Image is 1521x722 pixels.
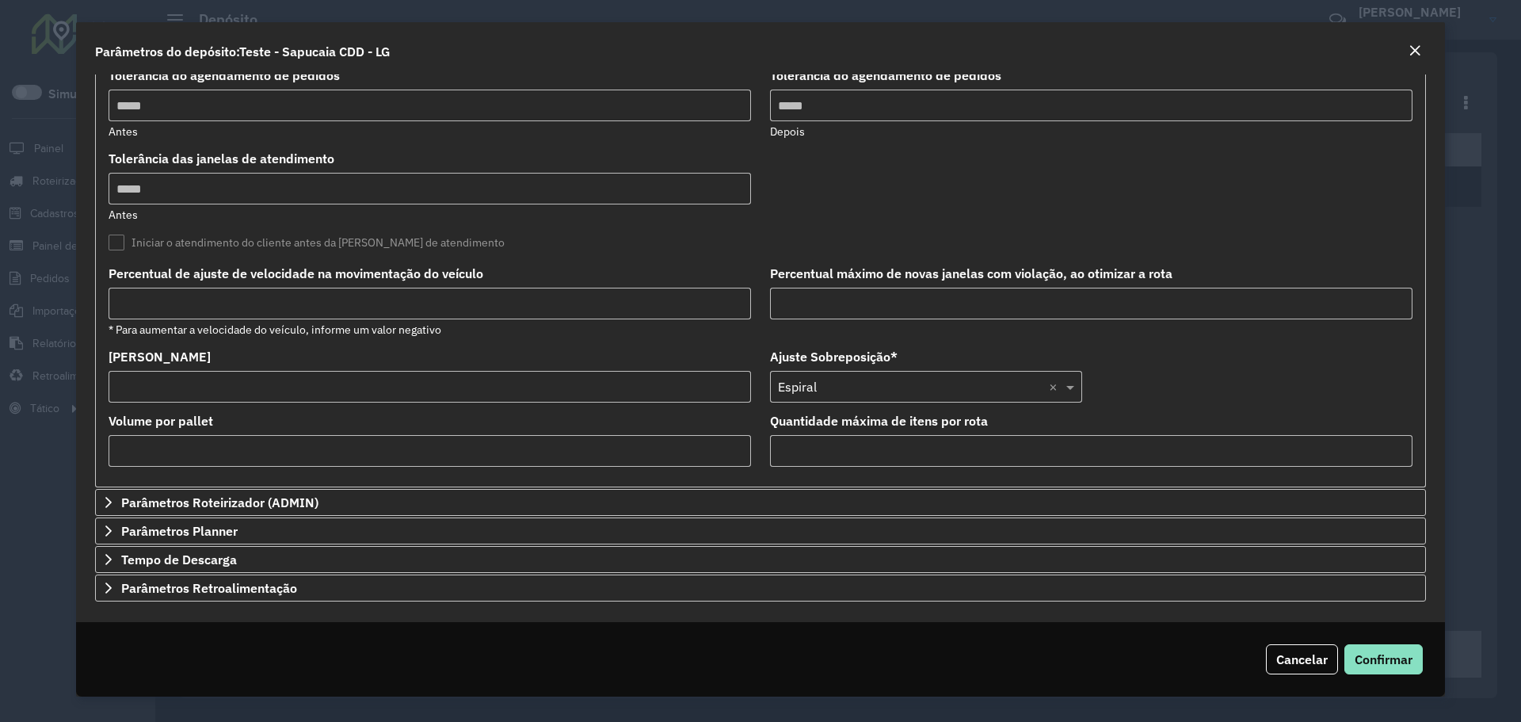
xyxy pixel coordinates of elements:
[109,347,211,366] label: [PERSON_NAME]
[121,582,297,594] span: Parâmetros Retroalimentação
[95,518,1426,544] a: Parâmetros Planner
[95,489,1426,516] a: Parâmetros Roteirizador (ADMIN)
[121,525,238,537] span: Parâmetros Planner
[109,235,505,251] label: Iniciar o atendimento do cliente antes da [PERSON_NAME] de atendimento
[1276,651,1328,667] span: Cancelar
[109,411,213,430] label: Volume por pallet
[109,264,483,283] label: Percentual de ajuste de velocidade na movimentação do veículo
[95,575,1426,602] a: Parâmetros Retroalimentação
[109,323,441,337] small: * Para aumentar a velocidade do veículo, informe um valor negativo
[1409,44,1421,57] em: Fechar
[1404,41,1426,62] button: Close
[770,411,988,430] label: Quantidade máxima de itens por rota
[109,66,340,85] label: Tolerância do agendamento de pedidos
[109,208,138,222] small: Antes
[770,124,805,139] small: Depois
[109,124,138,139] small: Antes
[121,553,237,566] span: Tempo de Descarga
[770,66,1001,85] label: Tolerância do agendamento de pedidos
[95,42,390,61] h4: Parâmetros do depósito:Teste - Sapucaia CDD - LG
[1344,644,1423,674] button: Confirmar
[95,546,1426,573] a: Tempo de Descarga
[109,149,334,168] label: Tolerância das janelas de atendimento
[770,264,1172,283] label: Percentual máximo de novas janelas com violação, ao otimizar a rota
[1049,377,1062,396] span: Clear all
[121,496,318,509] span: Parâmetros Roteirizador (ADMIN)
[1355,651,1412,667] span: Confirmar
[770,347,898,366] label: Ajuste Sobreposição
[1266,644,1338,674] button: Cancelar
